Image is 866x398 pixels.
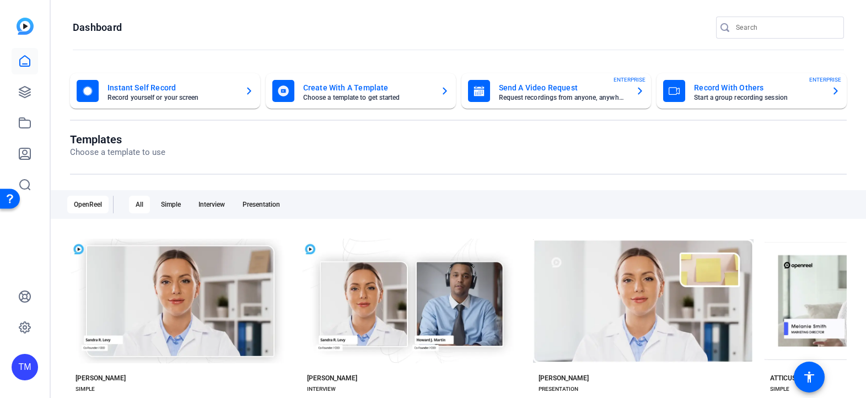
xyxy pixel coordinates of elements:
mat-card-subtitle: Record yourself or your screen [107,94,236,101]
mat-card-title: Create With A Template [303,81,432,94]
input: Search [736,21,835,34]
div: ATTICUS [770,374,796,383]
mat-card-subtitle: Choose a template to get started [303,94,432,101]
div: [PERSON_NAME] [307,374,357,383]
button: Instant Self RecordRecord yourself or your screen [70,73,260,109]
button: Send A Video RequestRequest recordings from anyone, anywhereENTERPRISE [461,73,652,109]
div: Interview [192,196,232,213]
button: Create With A TemplateChoose a template to get started [266,73,456,109]
div: OpenReel [67,196,109,213]
div: TM [12,354,38,380]
div: [PERSON_NAME] [76,374,126,383]
span: ENTERPRISE [809,76,841,84]
div: PRESENTATION [539,385,578,394]
mat-card-subtitle: Request recordings from anyone, anywhere [499,94,627,101]
div: All [129,196,150,213]
div: Presentation [236,196,287,213]
button: Record With OthersStart a group recording sessionENTERPRISE [657,73,847,109]
div: Simple [154,196,187,213]
span: ENTERPRISE [614,76,646,84]
mat-card-subtitle: Start a group recording session [694,94,822,101]
p: Choose a template to use [70,146,165,159]
div: [PERSON_NAME] [539,374,589,383]
div: SIMPLE [76,385,95,394]
mat-card-title: Send A Video Request [499,81,627,94]
img: blue-gradient.svg [17,18,34,35]
div: SIMPLE [770,385,789,394]
h1: Dashboard [73,21,122,34]
mat-card-title: Instant Self Record [107,81,236,94]
mat-card-title: Record With Others [694,81,822,94]
h1: Templates [70,133,165,146]
mat-icon: accessibility [803,370,816,384]
div: INTERVIEW [307,385,336,394]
